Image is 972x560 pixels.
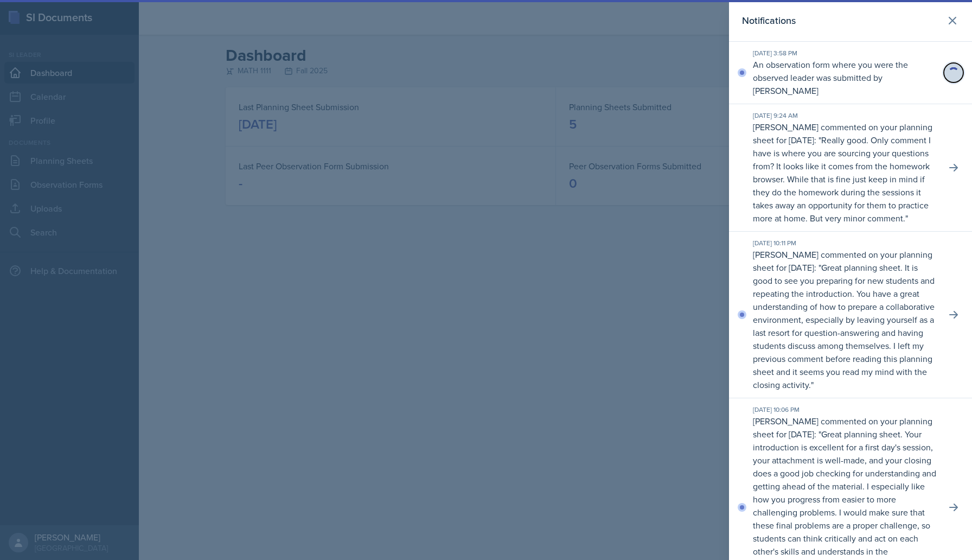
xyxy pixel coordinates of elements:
div: [DATE] 3:58 PM [753,48,937,58]
h2: Notifications [742,13,796,28]
p: Really good. Only comment I have is where you are sourcing your questions from? It looks like it ... [753,134,931,224]
p: [PERSON_NAME] commented on your planning sheet for [DATE]: " " [753,120,937,225]
div: [DATE] 9:24 AM [753,111,937,120]
p: An observation form where you were the observed leader was submitted by [PERSON_NAME] [753,58,937,97]
div: [DATE] 10:11 PM [753,238,937,248]
div: [DATE] 10:06 PM [753,405,937,415]
p: Great planning sheet. It is good to see you preparing for new students and repeating the introduc... [753,262,935,391]
p: [PERSON_NAME] commented on your planning sheet for [DATE]: " " [753,248,937,391]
